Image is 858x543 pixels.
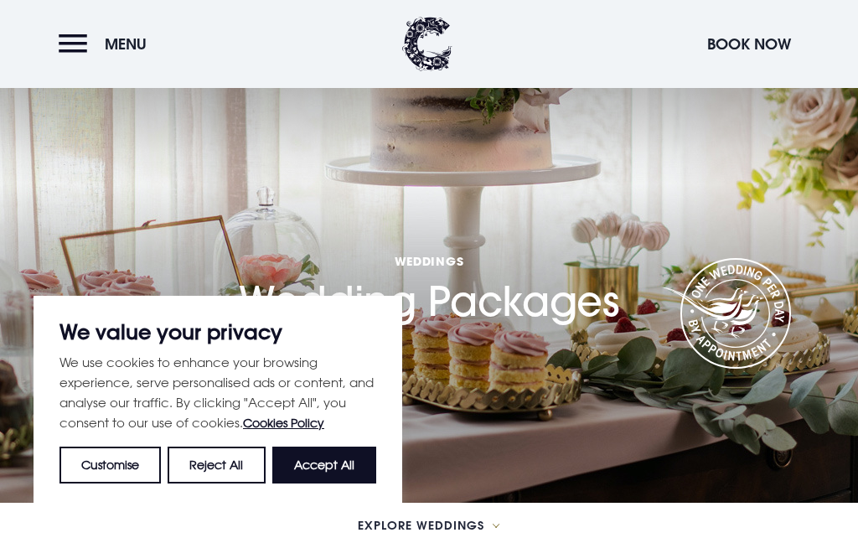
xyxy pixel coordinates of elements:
[699,26,799,62] button: Book Now
[105,34,147,54] span: Menu
[59,322,376,342] p: We value your privacy
[34,296,402,509] div: We value your privacy
[272,447,376,484] button: Accept All
[59,26,155,62] button: Menu
[402,17,452,71] img: Clandeboye Lodge
[59,352,376,433] p: We use cookies to enhance your browsing experience, serve personalised ads or content, and analys...
[239,253,619,269] span: Weddings
[59,447,161,484] button: Customise
[243,416,324,430] a: Cookies Policy
[358,520,484,531] span: Explore Weddings
[168,447,265,484] button: Reject All
[239,185,619,326] h1: Wedding Packages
